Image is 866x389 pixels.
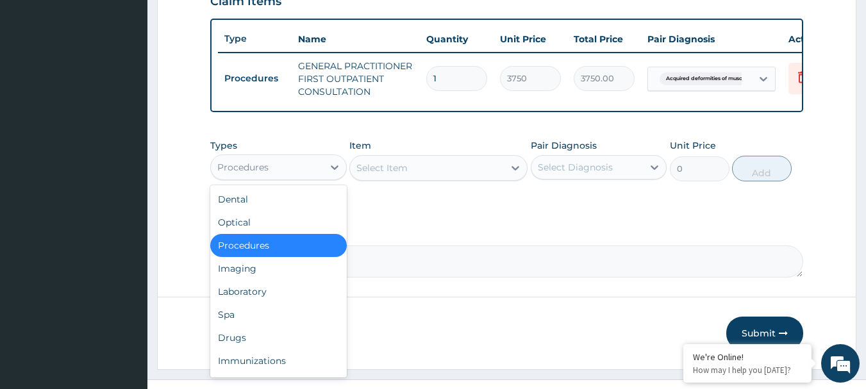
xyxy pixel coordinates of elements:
td: Procedures [218,67,292,90]
td: GENERAL PRACTITIONER FIRST OUTPATIENT CONSULTATION [292,53,420,104]
div: Chat with us now [67,72,215,88]
th: Type [218,27,292,51]
div: Procedures [210,234,347,257]
div: Laboratory [210,280,347,303]
button: Submit [726,317,803,350]
div: Procedures [217,161,269,174]
div: Immunizations [210,349,347,372]
div: Select Diagnosis [538,161,613,174]
label: Unit Price [670,139,716,152]
th: Actions [782,26,846,52]
button: Add [732,156,792,181]
label: Pair Diagnosis [531,139,597,152]
th: Name [292,26,420,52]
div: Dental [210,188,347,211]
th: Unit Price [494,26,567,52]
span: Acquired deformities of muscul... [660,72,757,85]
label: Comment [210,228,804,238]
div: We're Online! [693,351,802,363]
label: Types [210,140,237,151]
img: d_794563401_company_1708531726252_794563401 [24,64,52,96]
label: Item [349,139,371,152]
th: Pair Diagnosis [641,26,782,52]
p: How may I help you today? [693,365,802,376]
div: Select Item [356,161,408,174]
div: Spa [210,303,347,326]
div: Minimize live chat window [210,6,241,37]
div: Optical [210,211,347,234]
div: Imaging [210,257,347,280]
span: We're online! [74,114,177,244]
textarea: Type your message and hit 'Enter' [6,256,244,301]
div: Drugs [210,326,347,349]
th: Quantity [420,26,494,52]
th: Total Price [567,26,641,52]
